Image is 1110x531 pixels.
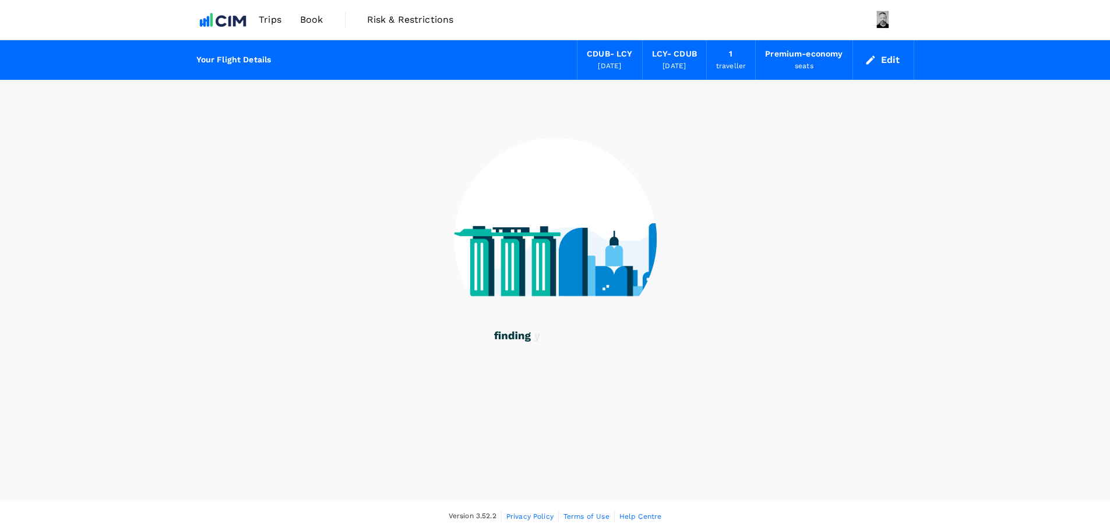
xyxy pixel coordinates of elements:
[652,48,697,61] div: LCY - CDUB
[563,512,609,521] span: Terms of Use
[506,510,554,523] a: Privacy Policy
[862,51,904,69] button: Edit
[449,511,496,522] span: Version 3.52.2
[259,13,281,27] span: Trips
[587,48,632,61] div: CDUB - LCY
[716,61,746,72] div: traveller
[494,332,595,342] g: finding your flights
[598,61,621,72] div: [DATE]
[367,13,454,27] span: Risk & Restrictions
[196,7,250,33] img: CIM ENVIRONMENTAL PTY LTD
[506,512,554,521] span: Privacy Policy
[619,510,662,523] a: Help Centre
[663,61,686,72] div: [DATE]
[729,48,732,61] div: 1
[765,48,843,61] div: Premium-economy
[795,61,813,72] div: seats
[872,8,896,31] img: Mark Ryan
[300,13,323,27] span: Book
[619,512,662,521] span: Help Centre
[196,54,272,66] div: Your Flight Details
[563,510,609,523] a: Terms of Use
